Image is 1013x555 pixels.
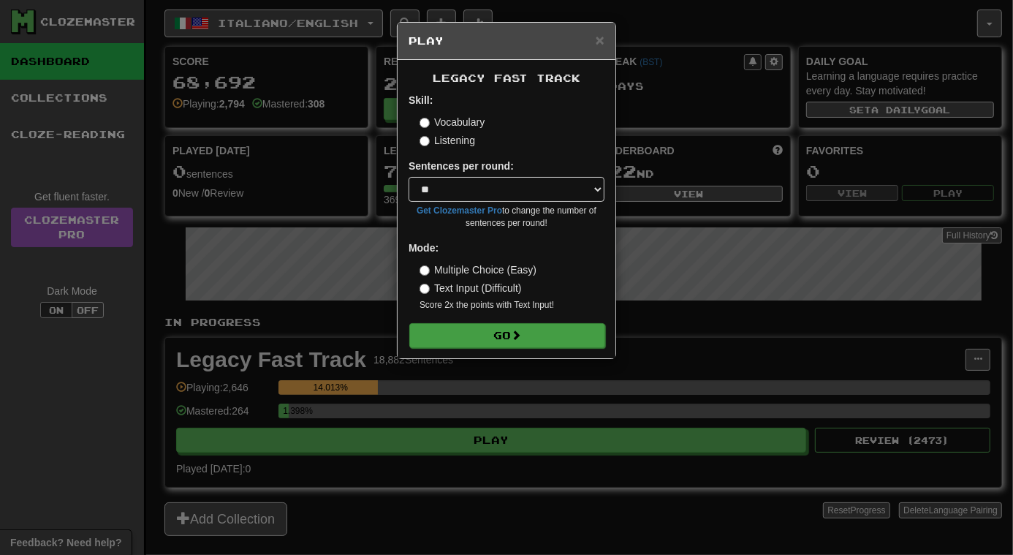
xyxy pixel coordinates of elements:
[417,205,502,216] a: Get Clozemaster Pro
[420,299,604,312] small: Score 2x the points with Text Input !
[409,205,604,230] small: to change the number of sentences per round!
[420,136,430,146] input: Listening
[420,133,475,148] label: Listening
[596,32,604,48] button: Close
[420,284,430,294] input: Text Input (Difficult)
[420,263,536,277] label: Multiple Choice (Easy)
[409,94,433,106] strong: Skill:
[409,242,439,254] strong: Mode:
[409,323,605,348] button: Go
[433,72,580,84] span: Legacy Fast Track
[420,281,522,295] label: Text Input (Difficult)
[596,31,604,48] span: ×
[420,265,430,276] input: Multiple Choice (Easy)
[409,34,604,48] h5: Play
[420,115,485,129] label: Vocabulary
[409,159,514,173] label: Sentences per round:
[420,118,430,128] input: Vocabulary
